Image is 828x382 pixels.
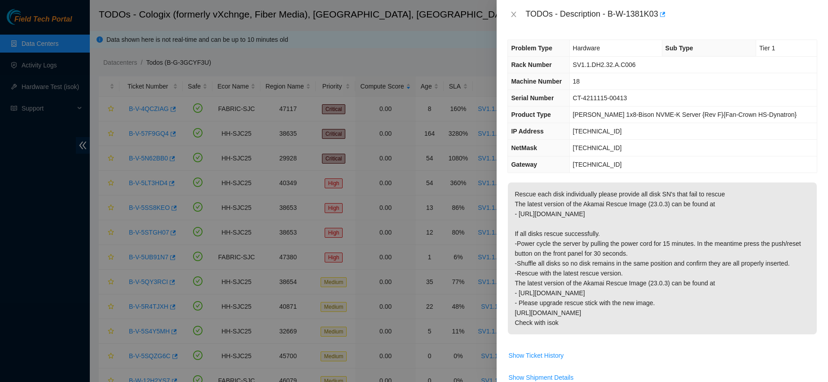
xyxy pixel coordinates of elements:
[511,144,537,151] span: NetMask
[511,161,537,168] span: Gateway
[511,61,551,68] span: Rack Number
[511,128,543,135] span: IP Address
[511,78,562,85] span: Machine Number
[573,144,622,151] span: [TECHNICAL_ID]
[665,44,693,52] span: Sub Type
[511,94,554,102] span: Serial Number
[525,7,817,22] div: TODOs - Description - B-W-1381K03
[508,348,564,363] button: Show Ticket History
[511,111,551,118] span: Product Type
[573,78,580,85] span: 18
[511,44,552,52] span: Problem Type
[507,10,520,19] button: Close
[759,44,775,52] span: Tier 1
[573,111,797,118] span: [PERSON_NAME] 1x8-Bison NVME-K Server {Rev F}{Fan-Crown HS-Dynatron}
[508,182,817,334] p: Rescue each disk individually please provide all disk SN's that fail to rescue The latest version...
[508,351,564,360] span: Show Ticket History
[573,61,636,68] span: SV1.1.DH2.32.A.C006
[510,11,517,18] span: close
[573,44,600,52] span: Hardware
[573,128,622,135] span: [TECHNICAL_ID]
[573,161,622,168] span: [TECHNICAL_ID]
[573,94,627,102] span: CT-4211115-00413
